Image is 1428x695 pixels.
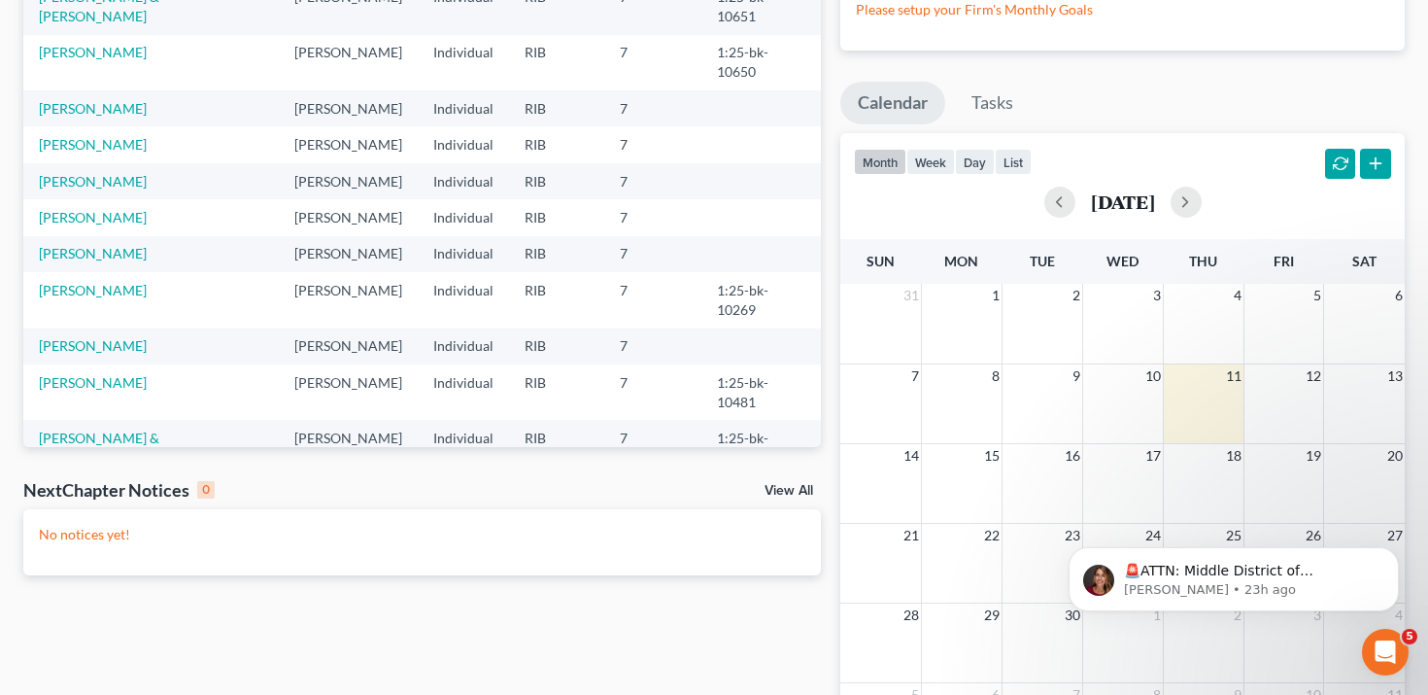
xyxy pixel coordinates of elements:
td: Individual [418,35,509,90]
iframe: Intercom live chat [1362,629,1409,676]
td: 7 [604,420,701,475]
button: week [906,149,955,175]
td: 1:25-bk-10481 [701,365,821,420]
button: list [995,149,1032,175]
td: 7 [604,163,701,199]
a: [PERSON_NAME] [39,44,147,60]
span: 5 [1311,284,1323,307]
td: Individual [418,329,509,365]
td: 7 [604,329,701,365]
span: 29 [982,604,1002,627]
a: [PERSON_NAME] [39,173,147,190]
span: 15 [982,444,1002,468]
span: Wed [1106,253,1139,269]
td: RIB [509,272,604,328]
td: RIB [509,329,604,365]
div: NextChapter Notices [23,478,215,502]
td: 7 [604,272,701,328]
span: 12 [1304,365,1323,388]
a: [PERSON_NAME] [39,337,147,354]
div: 0 [197,481,215,499]
span: 3 [1151,284,1163,307]
button: month [854,149,906,175]
a: View All [765,484,813,498]
td: Individual [418,272,509,328]
td: 7 [604,365,701,420]
span: 2 [1071,284,1082,307]
span: Sun [867,253,895,269]
h2: [DATE] [1091,191,1155,212]
td: [PERSON_NAME] [279,272,418,328]
span: Thu [1189,253,1217,269]
a: Calendar [840,82,945,124]
td: RIB [509,199,604,235]
span: 21 [901,524,921,547]
span: Sat [1352,253,1377,269]
td: [PERSON_NAME] [279,365,418,420]
td: [PERSON_NAME] [279,236,418,272]
td: Individual [418,365,509,420]
td: [PERSON_NAME] [279,90,418,126]
td: RIB [509,126,604,162]
span: 9 [1071,365,1082,388]
td: 7 [604,126,701,162]
td: RIB [509,365,604,420]
td: RIB [509,35,604,90]
span: 11 [1224,365,1243,388]
a: [PERSON_NAME] [39,245,147,261]
span: 6 [1393,284,1405,307]
span: 19 [1304,444,1323,468]
iframe: Intercom notifications message [1039,506,1428,643]
a: [PERSON_NAME] & [PERSON_NAME] [39,430,159,466]
span: 14 [901,444,921,468]
span: 22 [982,524,1002,547]
a: [PERSON_NAME] [39,282,147,298]
td: Individual [418,199,509,235]
td: [PERSON_NAME] [279,126,418,162]
td: Individual [418,420,509,475]
button: day [955,149,995,175]
td: 1:25-bk-10339 [701,420,821,475]
span: 7 [909,365,921,388]
a: [PERSON_NAME] [39,374,147,391]
span: 4 [1232,284,1243,307]
span: 17 [1143,444,1163,468]
td: Individual [418,163,509,199]
span: Fri [1274,253,1294,269]
span: 18 [1224,444,1243,468]
td: 7 [604,199,701,235]
span: 13 [1385,365,1405,388]
span: Mon [944,253,978,269]
td: Individual [418,90,509,126]
td: [PERSON_NAME] [279,199,418,235]
span: 8 [990,365,1002,388]
td: 7 [604,236,701,272]
td: RIB [509,236,604,272]
span: 1 [990,284,1002,307]
td: 7 [604,90,701,126]
span: 31 [901,284,921,307]
td: Individual [418,126,509,162]
p: No notices yet! [39,525,805,544]
td: RIB [509,90,604,126]
td: [PERSON_NAME] [279,329,418,365]
span: 28 [901,604,921,627]
td: [PERSON_NAME] [279,420,418,475]
span: 5 [1402,629,1417,644]
span: 20 [1385,444,1405,468]
span: Tue [1030,253,1055,269]
a: [PERSON_NAME] [39,209,147,226]
td: RIB [509,420,604,475]
a: [PERSON_NAME] [39,136,147,153]
td: Individual [418,236,509,272]
td: [PERSON_NAME] [279,35,418,90]
td: [PERSON_NAME] [279,163,418,199]
td: RIB [509,163,604,199]
td: 1:25-bk-10650 [701,35,821,90]
span: 10 [1143,365,1163,388]
a: [PERSON_NAME] [39,100,147,117]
